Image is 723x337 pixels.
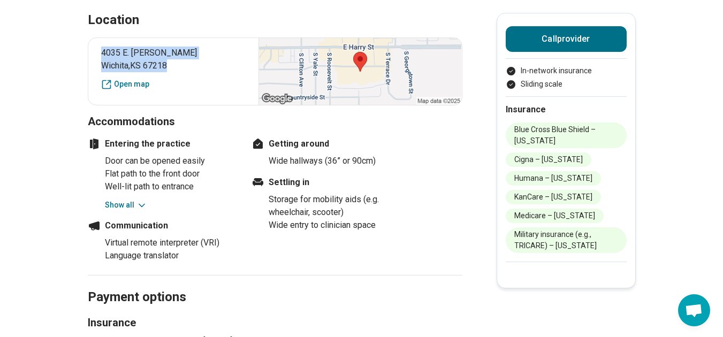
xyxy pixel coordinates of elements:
h3: Insurance [88,315,462,330]
li: Cigna – [US_STATE] [506,152,591,167]
div: Chat abierto [678,294,710,326]
h4: Communication [88,219,238,232]
li: KanCare – [US_STATE] [506,190,601,204]
h3: Accommodations [88,114,462,129]
li: Wide entry to clinician space [269,219,401,232]
li: Language translator [105,249,238,262]
li: Military insurance (e.g., TRICARE) – [US_STATE] [506,227,627,253]
h4: Entering the practice [88,137,238,150]
li: Well-lit path to entrance [105,180,238,193]
button: Show all [105,200,147,211]
span: Wichita , KS 67218 [101,59,246,72]
li: Humana – [US_STATE] [506,171,601,186]
li: In-network insurance [506,65,627,76]
li: Flat path to the front door [105,167,238,180]
li: Wide hallways (36” or 90cm) [269,155,401,167]
a: Open map [101,79,246,90]
li: Medicare – [US_STATE] [506,209,604,223]
h2: Location [88,11,139,29]
h4: Settling in [252,176,401,189]
li: Door can be opened easily [105,155,238,167]
li: Virtual remote interpreter (VRI) [105,236,238,249]
h2: Insurance [506,103,627,116]
li: Storage for mobility aids (e.g. wheelchair, scooter) [269,193,401,219]
span: 4035 E. [PERSON_NAME] [101,47,246,59]
h4: Getting around [252,137,401,150]
h2: Payment options [88,263,462,307]
li: Blue Cross Blue Shield – [US_STATE] [506,122,627,148]
li: Sliding scale [506,79,627,90]
button: Callprovider [506,26,627,52]
ul: Payment options [506,65,627,90]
